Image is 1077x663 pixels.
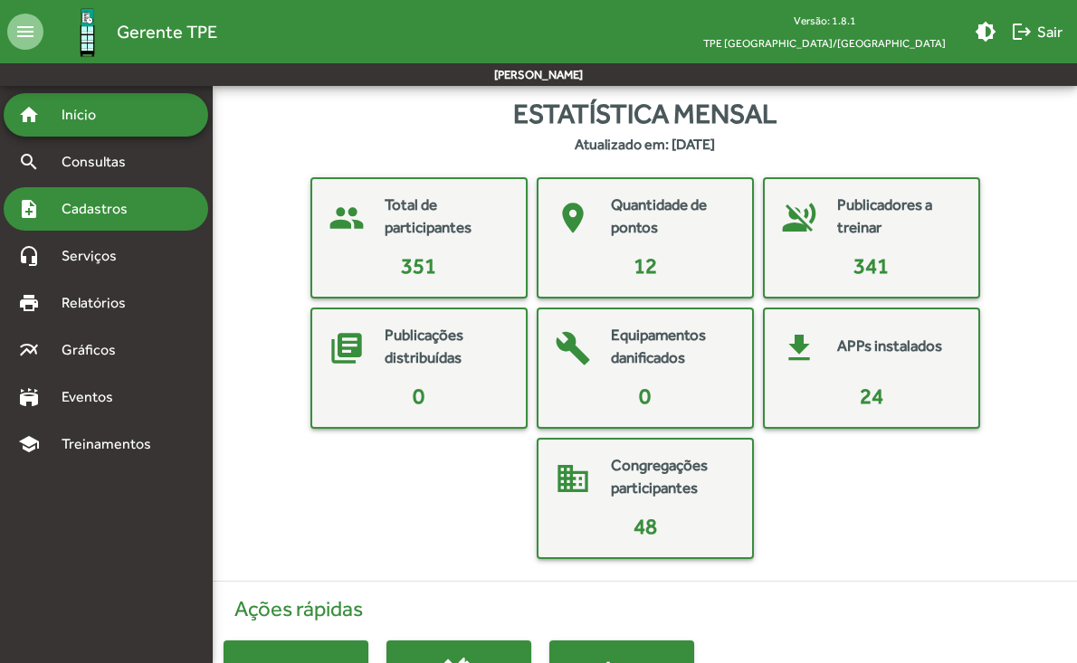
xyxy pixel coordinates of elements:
[611,194,734,240] mat-card-title: Quantidade de pontos
[51,339,140,361] span: Gráficos
[975,21,996,43] mat-icon: brightness_medium
[772,321,826,375] mat-icon: get_app
[117,17,217,46] span: Gerente TPE
[58,3,117,62] img: Logo
[1004,15,1070,48] button: Sair
[43,3,217,62] a: Gerente TPE
[224,596,1066,622] h4: Ações rápidas
[413,384,424,408] span: 0
[18,292,40,314] mat-icon: print
[385,194,508,240] mat-card-title: Total de participantes
[634,253,657,278] span: 12
[689,9,960,32] div: Versão: 1.8.1
[18,339,40,361] mat-icon: multiline_chart
[772,191,826,245] mat-icon: voice_over_off
[18,198,40,220] mat-icon: note_add
[18,433,40,455] mat-icon: school
[634,514,657,538] span: 48
[639,384,651,408] span: 0
[319,321,374,375] mat-icon: library_books
[689,32,960,54] span: TPE [GEOGRAPHIC_DATA]/[GEOGRAPHIC_DATA]
[51,104,122,126] span: Início
[18,245,40,267] mat-icon: headset_mic
[837,194,960,240] mat-card-title: Publicadores a treinar
[575,134,715,156] strong: Atualizado em: [DATE]
[51,198,151,220] span: Cadastros
[401,253,436,278] span: 351
[860,384,883,408] span: 24
[51,292,149,314] span: Relatórios
[7,14,43,50] mat-icon: menu
[513,93,777,134] span: Estatística mensal
[546,191,600,245] mat-icon: place
[18,104,40,126] mat-icon: home
[837,335,942,358] mat-card-title: APPs instalados
[853,253,889,278] span: 341
[51,245,141,267] span: Serviços
[546,451,600,506] mat-icon: domain
[51,151,149,173] span: Consultas
[51,386,138,408] span: Eventos
[611,454,734,500] mat-card-title: Congregações participantes
[385,324,508,370] mat-card-title: Publicações distribuídas
[18,151,40,173] mat-icon: search
[546,321,600,375] mat-icon: build
[18,386,40,408] mat-icon: stadium
[1011,21,1033,43] mat-icon: logout
[611,324,734,370] mat-card-title: Equipamentos danificados
[1011,15,1063,48] span: Sair
[51,433,173,455] span: Treinamentos
[319,191,374,245] mat-icon: people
